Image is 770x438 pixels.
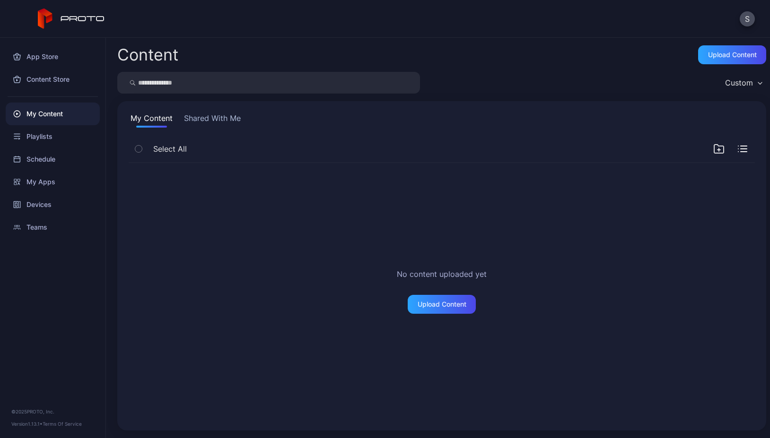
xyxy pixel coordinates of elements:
button: Shared With Me [182,112,243,128]
div: © 2025 PROTO, Inc. [11,408,94,415]
a: Terms Of Service [43,421,82,427]
a: My Apps [6,171,100,193]
div: Upload Content [418,301,466,308]
button: S [740,11,755,26]
a: Devices [6,193,100,216]
a: Playlists [6,125,100,148]
button: Custom [720,72,766,94]
a: Content Store [6,68,100,91]
a: My Content [6,103,100,125]
div: Custom [725,78,753,87]
a: Teams [6,216,100,239]
div: Content [117,47,178,63]
button: Upload Content [408,295,476,314]
div: Upload Content [708,51,757,59]
a: App Store [6,45,100,68]
button: My Content [129,112,175,128]
span: Version 1.13.1 • [11,421,43,427]
span: Select All [153,143,187,155]
button: Upload Content [698,45,766,64]
h2: No content uploaded yet [397,268,487,280]
a: Schedule [6,148,100,171]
